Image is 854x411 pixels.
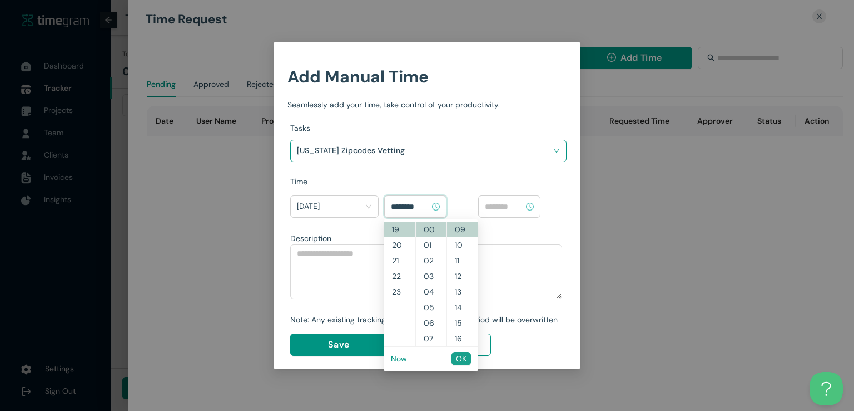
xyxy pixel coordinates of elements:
[447,331,478,346] div: 16
[297,198,372,216] span: Today
[810,372,843,405] iframe: Toggle Customer Support
[447,300,478,315] div: 14
[290,314,562,326] div: Note: Any existing tracking data for the selected period will be overwritten
[416,222,446,237] div: 00
[290,334,387,356] button: Save
[447,222,478,237] div: 09
[391,354,407,364] a: Now
[384,253,415,268] div: 21
[447,253,478,268] div: 11
[384,284,415,300] div: 23
[287,63,567,90] h1: Add Manual Time
[416,300,446,315] div: 05
[416,253,446,268] div: 02
[447,284,478,300] div: 13
[290,232,562,244] div: Description
[328,337,349,351] span: Save
[447,268,478,284] div: 12
[287,99,567,111] div: Seamlessly add your time, take control of your productivity.
[416,237,446,253] div: 01
[451,352,471,365] button: OK
[290,175,567,188] div: Time
[447,237,478,253] div: 10
[456,353,466,365] span: OK
[290,122,567,134] div: Tasks
[384,222,415,237] div: 19
[297,142,428,159] h1: [US_STATE] Zipcodes Vetting
[416,268,446,284] div: 03
[384,268,415,284] div: 22
[416,284,446,300] div: 04
[416,315,446,331] div: 06
[416,331,446,346] div: 07
[447,315,478,331] div: 15
[384,237,415,253] div: 20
